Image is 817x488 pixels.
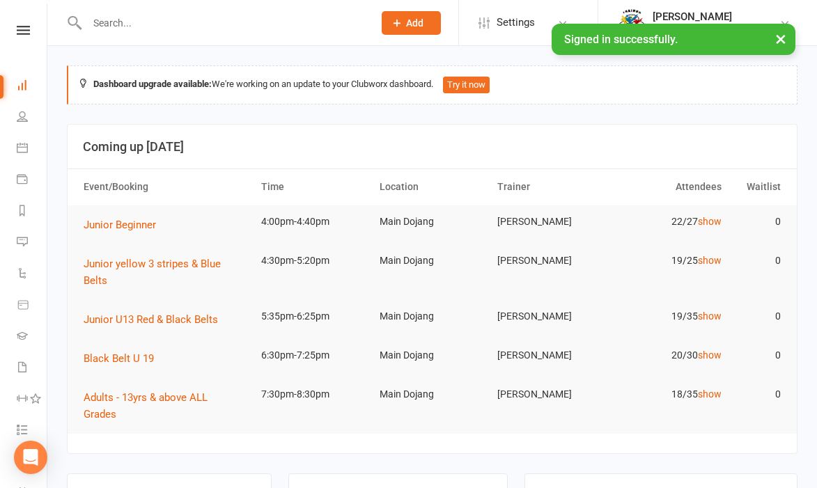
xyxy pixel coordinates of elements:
td: [PERSON_NAME] [491,378,609,411]
a: People [17,102,48,134]
td: 7:30pm-8:30pm [255,378,373,411]
a: Reports [17,196,48,228]
h3: Coming up [DATE] [83,140,781,154]
td: 19/35 [609,300,728,333]
a: Product Sales [17,290,48,322]
td: 18/35 [609,378,728,411]
td: 4:30pm-5:20pm [255,244,373,277]
td: Main Dojang [373,205,492,238]
td: [PERSON_NAME] [491,339,609,372]
td: [PERSON_NAME] [491,205,609,238]
span: Junior U13 Red & Black Belts [84,313,218,326]
span: Black Belt U 19 [84,352,154,365]
button: Black Belt U 19 [84,350,164,367]
td: 22/27 [609,205,728,238]
th: Time [255,169,373,205]
div: Open Intercom Messenger [14,441,47,474]
span: Junior Beginner [84,219,156,231]
a: show [698,310,722,322]
span: Settings [497,7,535,38]
td: 0 [728,244,787,277]
button: Junior yellow 3 stripes & Blue Belts [84,255,249,289]
a: show [698,255,722,266]
td: Main Dojang [373,339,492,372]
span: Add [406,17,423,29]
td: 0 [728,300,787,333]
span: Junior yellow 3 stripes & Blue Belts [84,258,221,287]
a: Payments [17,165,48,196]
button: Junior Beginner [84,217,166,233]
td: 4:00pm-4:40pm [255,205,373,238]
button: Adults - 13yrs & above ALL Grades [84,389,249,423]
a: Dashboard [17,71,48,102]
td: 5:35pm-6:25pm [255,300,373,333]
span: Adults - 13yrs & above ALL Grades [84,391,208,420]
td: Main Dojang [373,378,492,411]
td: 0 [728,378,787,411]
td: 20/30 [609,339,728,372]
th: Event/Booking [77,169,255,205]
th: Attendees [609,169,728,205]
button: Junior U13 Red & Black Belts [84,311,228,328]
td: 19/25 [609,244,728,277]
a: show [698,349,722,361]
th: Waitlist [728,169,787,205]
td: 0 [728,339,787,372]
div: [PERSON_NAME] [653,10,779,23]
img: thumb_image1638236014.png [618,9,646,37]
th: Trainer [491,169,609,205]
th: Location [373,169,492,205]
button: Add [382,11,441,35]
div: We're working on an update to your Clubworx dashboard. [67,65,797,104]
strong: Dashboard upgrade available: [93,79,212,89]
input: Search... [83,13,364,33]
td: [PERSON_NAME] [491,300,609,333]
button: Try it now [443,77,490,93]
span: Signed in successfully. [564,33,678,46]
a: Calendar [17,134,48,165]
a: show [698,216,722,227]
td: Main Dojang [373,244,492,277]
td: 6:30pm-7:25pm [255,339,373,372]
a: show [698,388,722,400]
td: [PERSON_NAME] [491,244,609,277]
div: [PERSON_NAME] Taekwondo [653,23,779,36]
button: × [768,24,793,54]
td: 0 [728,205,787,238]
td: Main Dojang [373,300,492,333]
